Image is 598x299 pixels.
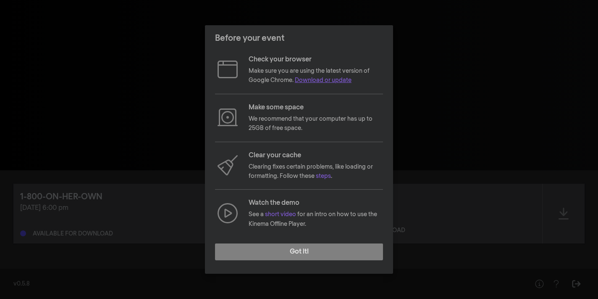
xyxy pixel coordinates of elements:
[215,243,383,260] button: Got it!
[205,25,393,51] header: Before your event
[249,114,383,133] p: We recommend that your computer has up to 25GB of free space.
[249,151,383,161] p: Clear your cache
[249,162,383,181] p: Clearing fixes certain problems, like loading or formatting. Follow these .
[295,77,351,83] a: Download or update
[249,198,383,208] p: Watch the demo
[249,210,383,229] p: See a for an intro on how to use the Kinema Offline Player.
[249,66,383,85] p: Make sure you are using the latest version of Google Chrome.
[265,212,296,217] a: short video
[249,103,383,113] p: Make some space
[316,173,331,179] a: steps
[249,55,383,65] p: Check your browser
